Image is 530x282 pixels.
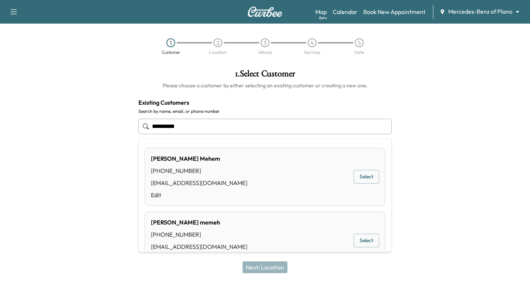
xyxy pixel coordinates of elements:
span: Mercedes-Benz of Plano [448,7,512,16]
div: [EMAIL_ADDRESS][DOMAIN_NAME] [151,242,247,251]
div: 1 [166,38,175,47]
div: Vehicle [258,50,272,55]
div: 4 [308,38,317,47]
div: Location [209,50,227,55]
div: 2 [213,38,222,47]
div: [PERSON_NAME] Mehem [151,154,247,163]
button: Select [354,170,379,184]
img: Curbee Logo [247,7,283,17]
div: Beta [319,15,327,21]
div: Services [304,50,320,55]
h1: 1 . Select Customer [138,69,392,82]
div: [PERSON_NAME] memeh [151,218,247,227]
a: MapBeta [315,7,327,16]
div: [EMAIL_ADDRESS][DOMAIN_NAME] [151,178,247,187]
label: Search by name, email, or phone number [138,108,392,114]
div: [PHONE_NUMBER] [151,166,247,175]
h4: Existing Customers [138,98,392,107]
div: [PHONE_NUMBER] [151,230,247,239]
div: 3 [261,38,269,47]
a: Book New Appointment [363,7,425,16]
div: 5 [355,38,364,47]
a: Edit [151,191,247,199]
button: Select [354,234,379,247]
h6: Please choose a customer by either selecting an existing customer or creating a new one. [138,82,392,89]
div: Date [354,50,364,55]
a: Calendar [333,7,357,16]
div: Customer [162,50,180,55]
